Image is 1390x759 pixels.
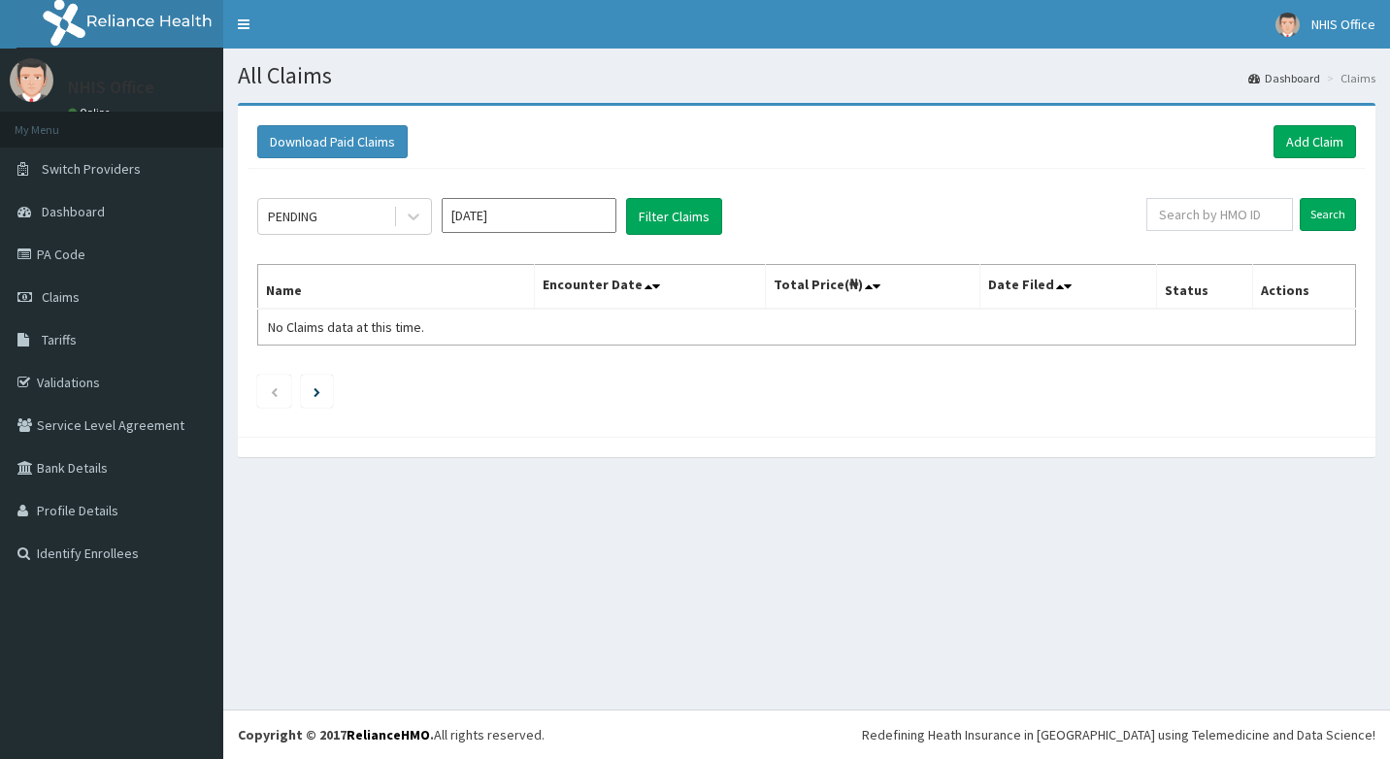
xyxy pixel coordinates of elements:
[258,265,535,310] th: Name
[626,198,722,235] button: Filter Claims
[1322,70,1375,86] li: Claims
[270,382,279,400] a: Previous page
[257,125,408,158] button: Download Paid Claims
[238,726,434,743] strong: Copyright © 2017 .
[1248,70,1320,86] a: Dashboard
[347,726,430,743] a: RelianceHMO
[268,318,424,336] span: No Claims data at this time.
[862,725,1375,744] div: Redefining Heath Insurance in [GEOGRAPHIC_DATA] using Telemedicine and Data Science!
[1146,198,1293,231] input: Search by HMO ID
[68,106,115,119] a: Online
[268,207,317,226] div: PENDING
[223,709,1390,759] footer: All rights reserved.
[314,382,320,400] a: Next page
[1311,16,1375,33] span: NHIS Office
[1252,265,1355,310] th: Actions
[10,58,53,102] img: User Image
[42,203,105,220] span: Dashboard
[979,265,1157,310] th: Date Filed
[42,331,77,348] span: Tariffs
[1300,198,1356,231] input: Search
[442,198,616,233] input: Select Month and Year
[42,288,80,306] span: Claims
[68,79,154,96] p: NHIS Office
[1275,13,1300,37] img: User Image
[42,160,141,178] span: Switch Providers
[1157,265,1252,310] th: Status
[766,265,980,310] th: Total Price(₦)
[534,265,765,310] th: Encounter Date
[1274,125,1356,158] a: Add Claim
[238,63,1375,88] h1: All Claims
